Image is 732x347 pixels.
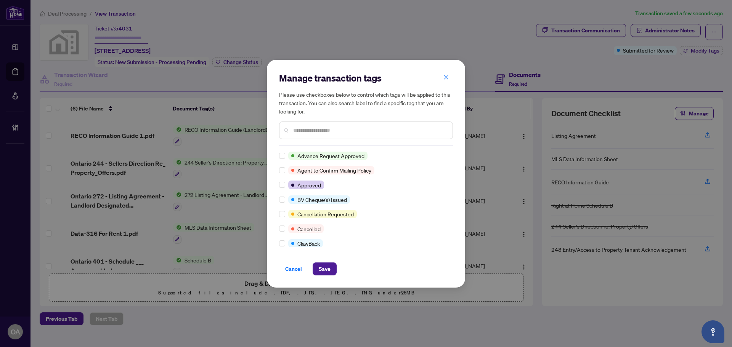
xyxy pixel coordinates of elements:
button: Cancel [279,262,308,275]
span: Advance Request Approved [297,152,364,160]
span: ClawBack [297,239,320,248]
span: Agent to Confirm Mailing Policy [297,166,371,174]
span: Cancel [285,263,302,275]
span: close [443,75,449,80]
span: Cancelled [297,225,321,233]
span: Save [319,263,331,275]
button: Open asap [701,320,724,343]
h5: Please use checkboxes below to control which tags will be applied to this transaction. You can al... [279,90,453,115]
button: Save [313,262,337,275]
span: Approved [297,181,321,189]
span: BV Cheque(s) Issued [297,195,347,204]
h2: Manage transaction tags [279,72,453,84]
span: Cancellation Requested [297,210,354,218]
